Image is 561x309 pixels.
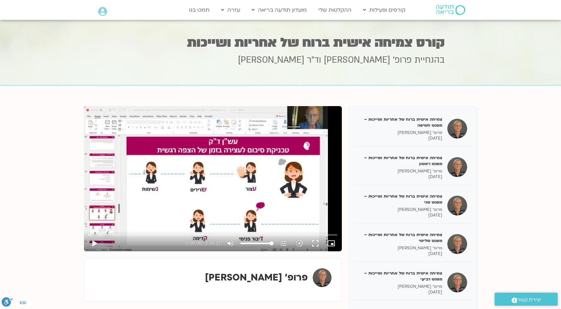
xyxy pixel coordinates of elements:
[359,213,442,218] p: [DATE]
[447,273,467,292] img: צמיחה אישית ברוח של אחריות ושייכות – מפגש רביעי
[359,251,442,257] p: [DATE]
[360,4,409,16] a: קורסים ופעילות
[436,5,465,15] img: תודעה בריאה
[186,4,213,16] a: תמכו בנו
[447,119,467,139] img: צמיחה אישית ברוח של אחריות ושייכות – מפגש חשיפה
[359,168,442,174] p: פרופ' [PERSON_NAME]
[359,130,442,136] p: פרופ' [PERSON_NAME]
[359,174,442,180] p: [DATE]
[359,232,442,244] h5: צמיחה אישית ברוח של אחריות ושייכות – מפגש שלישי
[218,4,243,16] a: עזרה
[495,293,558,306] a: יצירת קשר
[248,4,310,16] a: מועדון תודעה בריאה
[359,207,442,213] p: פרופ' [PERSON_NAME]
[359,193,442,205] h5: צמיחה אישית ברוח של אחריות ושייכות – מפגש שני
[359,155,442,167] h5: צמיחה אישית ברוח של אחריות ושייכות – מפגש ראשון
[414,54,445,66] span: בהנחיית
[359,245,442,251] p: פרופ' [PERSON_NAME]
[447,234,467,254] img: צמיחה אישית ברוח של אחריות ושייכות – מפגש שלישי
[359,270,442,282] h5: צמיחה אישית ברוח של אחריות ושייכות – מפגש רביעי
[116,36,445,49] h1: קורס צמיחה אישית ברוח של אחריות ושייכות
[359,284,442,289] p: פרופ' [PERSON_NAME]
[313,268,332,287] img: פרופ' דני חמיאל
[359,116,442,128] h5: צמיחה אישית ברוח של אחריות ושייכות – מפגש חשיפה
[517,295,541,304] span: יצירת קשר
[447,157,467,177] img: צמיחה אישית ברוח של אחריות ושייכות – מפגש ראשון
[447,196,467,216] img: צמיחה אישית ברוח של אחריות ושייכות – מפגש שני
[359,289,442,295] p: [DATE]
[315,4,355,16] a: ההקלטות שלי
[205,271,308,284] strong: פרופ' [PERSON_NAME]
[359,136,442,141] p: [DATE]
